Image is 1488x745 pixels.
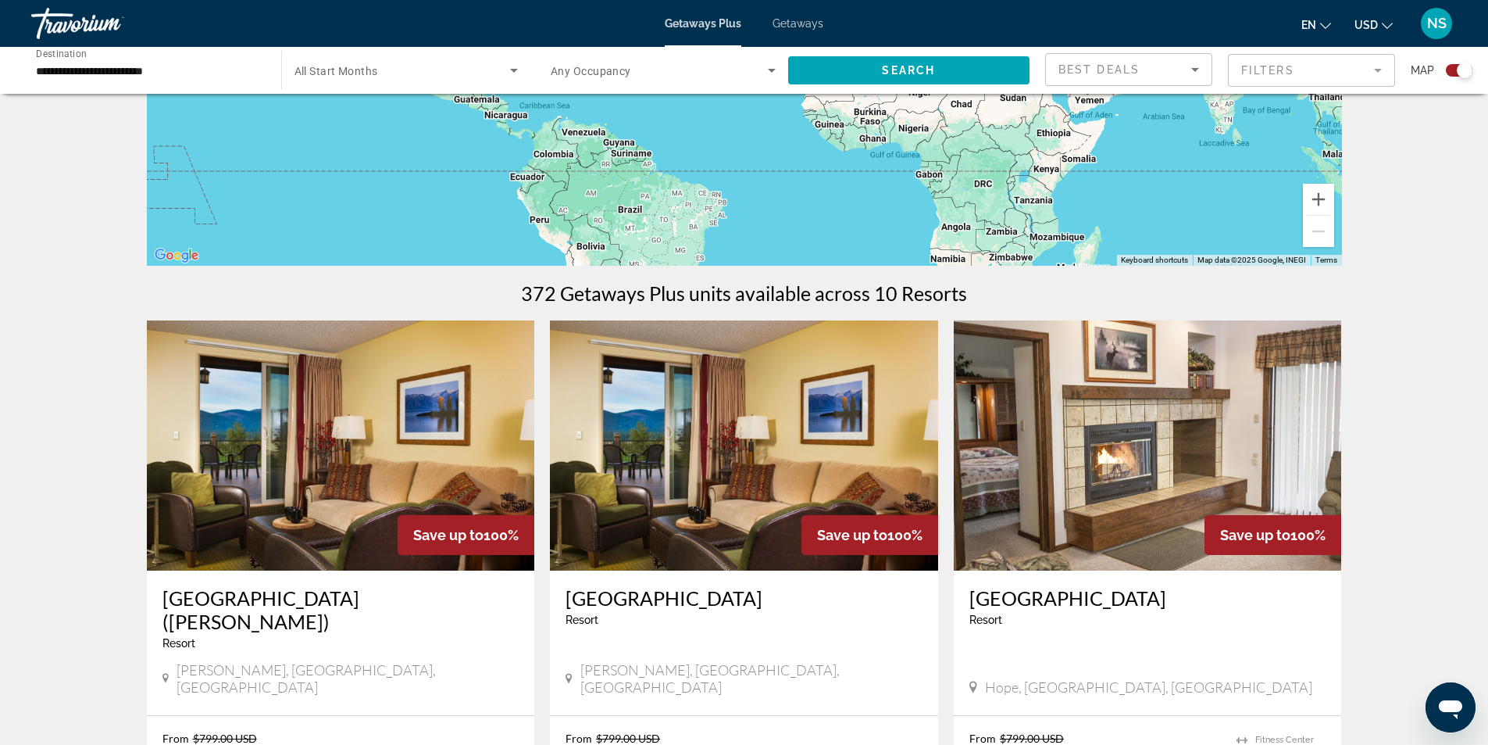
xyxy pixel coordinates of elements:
a: [GEOGRAPHIC_DATA] [969,586,1326,610]
div: 100% [1204,515,1341,555]
span: [PERSON_NAME], [GEOGRAPHIC_DATA], [GEOGRAPHIC_DATA] [580,661,922,696]
div: 100% [801,515,938,555]
a: Getaways [773,17,823,30]
mat-select: Sort by [1058,60,1199,79]
h1: 372 Getaways Plus units available across 10 Resorts [521,281,967,305]
span: All Start Months [294,65,378,77]
button: Keyboard shortcuts [1121,255,1188,266]
span: Hope, [GEOGRAPHIC_DATA], [GEOGRAPHIC_DATA] [985,679,1312,696]
span: NS [1427,16,1447,31]
a: Open this area in Google Maps (opens a new window) [151,245,202,266]
span: Map [1411,59,1434,81]
span: Search [882,64,935,77]
span: $799.00 USD [193,732,257,745]
span: $799.00 USD [1000,732,1064,745]
button: Zoom in [1303,184,1334,215]
a: Getaways Plus [665,17,741,30]
span: $799.00 USD [596,732,660,745]
a: Terms (opens in new tab) [1315,256,1337,264]
a: [GEOGRAPHIC_DATA] [566,586,922,610]
button: Zoom out [1303,216,1334,247]
div: 100% [398,515,534,555]
a: Travorium [31,3,187,44]
span: Best Deals [1058,63,1140,76]
img: 0249I01X.jpg [147,321,535,571]
span: Save up to [413,527,484,543]
span: Save up to [1220,527,1290,543]
a: [GEOGRAPHIC_DATA] ([PERSON_NAME]) [162,586,519,633]
button: Search [788,56,1030,84]
img: 5123I01X.jpg [954,321,1342,571]
img: Google [151,245,202,266]
span: Resort [969,614,1002,626]
span: en [1301,19,1316,31]
button: User Menu [1416,7,1457,40]
button: Filter [1228,53,1395,88]
span: From [566,732,592,745]
span: From [162,732,189,745]
span: Any Occupancy [551,65,631,77]
span: Resort [566,614,598,626]
span: USD [1354,19,1378,31]
span: Fitness Center [1255,735,1314,745]
span: Destination [36,48,87,59]
span: Map data ©2025 Google, INEGI [1197,256,1306,264]
span: Save up to [817,527,887,543]
button: Change language [1301,13,1331,36]
button: Change currency [1354,13,1393,36]
span: Resort [162,637,195,650]
span: From [969,732,996,745]
img: 0249I01X.jpg [550,321,938,571]
iframe: Button to launch messaging window [1426,682,1476,732]
span: [PERSON_NAME], [GEOGRAPHIC_DATA], [GEOGRAPHIC_DATA] [177,661,519,696]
